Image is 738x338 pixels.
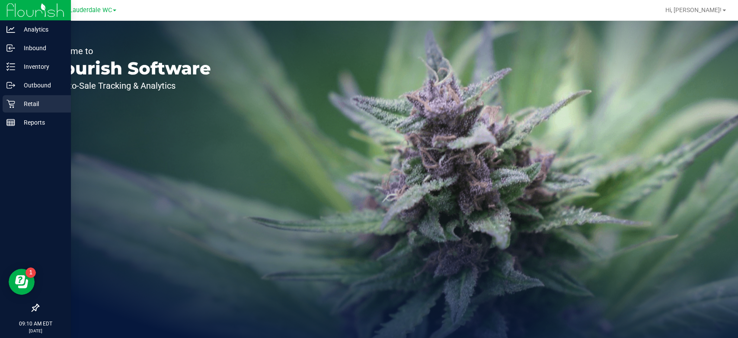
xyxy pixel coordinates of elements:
p: 09:10 AM EDT [4,320,67,328]
inline-svg: Inbound [6,44,15,52]
p: [DATE] [4,328,67,334]
inline-svg: Analytics [6,25,15,34]
inline-svg: Reports [6,118,15,127]
p: Analytics [15,24,67,35]
iframe: Resource center unread badge [26,267,36,278]
span: Ft. Lauderdale WC [60,6,112,14]
p: Outbound [15,80,67,90]
p: Seed-to-Sale Tracking & Analytics [47,81,211,90]
inline-svg: Inventory [6,62,15,71]
p: Inventory [15,61,67,72]
p: Inbound [15,43,67,53]
inline-svg: Retail [6,100,15,108]
inline-svg: Outbound [6,81,15,90]
span: Hi, [PERSON_NAME]! [665,6,722,13]
p: Flourish Software [47,60,211,77]
p: Reports [15,117,67,128]
iframe: Resource center [9,269,35,295]
p: Retail [15,99,67,109]
p: Welcome to [47,47,211,55]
